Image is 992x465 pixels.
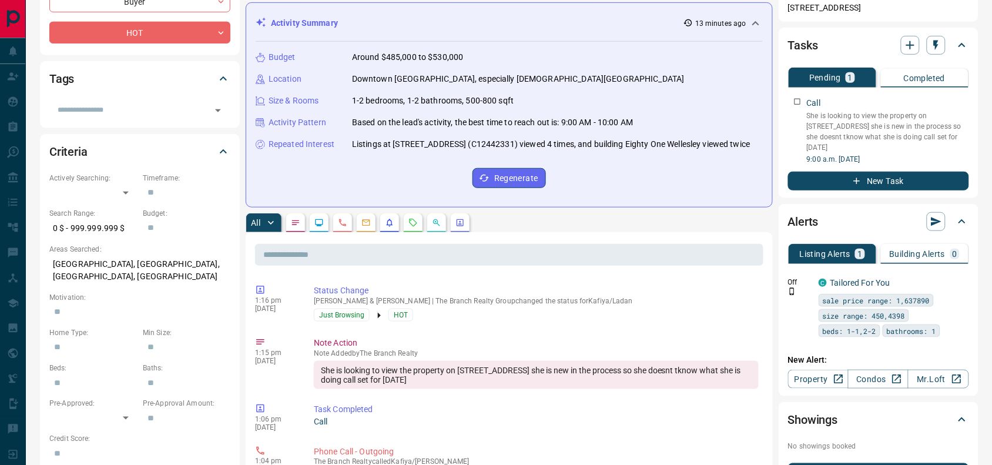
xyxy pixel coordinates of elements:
a: Mr.Loft [908,370,968,389]
svg: Agent Actions [455,218,465,228]
span: size range: 450,4398 [823,310,905,322]
p: Activity Summary [271,17,338,29]
p: Status Change [314,285,759,297]
p: Note Added by The Branch Realty [314,349,759,357]
svg: Opportunities [432,218,441,228]
span: sale price range: 1,637890 [823,295,930,306]
p: Actively Searching: [49,173,137,183]
p: Phone Call - Outgoing [314,446,759,458]
p: Timeframe: [143,173,230,183]
p: [DATE] [255,357,296,365]
svg: Requests [408,218,418,228]
button: New Task [788,172,969,190]
p: Pre-Approval Amount: [143,398,230,409]
p: [GEOGRAPHIC_DATA], [GEOGRAPHIC_DATA], [GEOGRAPHIC_DATA], [GEOGRAPHIC_DATA] [49,255,230,286]
p: Off [788,277,812,287]
h2: Tasks [788,36,818,55]
svg: Calls [338,218,347,228]
p: [STREET_ADDRESS] [788,2,969,14]
p: Search Range: [49,208,137,219]
p: 1-2 bedrooms, 1-2 bathrooms, 500-800 sqft [352,95,514,107]
p: 9:00 a.m. [DATE] [807,154,969,165]
p: 1 [848,73,853,82]
p: Budget: [143,208,230,219]
svg: Emails [361,218,371,228]
svg: Push Notification Only [788,287,796,296]
p: Budget [269,51,296,63]
p: Around $485,000 to $530,000 [352,51,464,63]
div: condos.ca [819,279,827,287]
p: Size & Rooms [269,95,319,107]
p: 1:16 pm [255,296,296,305]
div: Showings [788,406,969,434]
span: beds: 1-1,2-2 [823,325,876,337]
h2: Tags [49,69,74,88]
p: Home Type: [49,327,137,338]
p: Min Size: [143,327,230,338]
p: She is looking to view the property on [STREET_ADDRESS] she is new in the process so she doesnt t... [807,111,969,153]
h2: Alerts [788,212,819,231]
p: 1:15 pm [255,349,296,357]
p: Task Completed [314,403,759,416]
svg: Notes [291,218,300,228]
a: Tailored For You [830,278,890,287]
p: Pre-Approved: [49,398,137,409]
p: Location [269,73,301,85]
p: Call [314,416,759,428]
svg: Listing Alerts [385,218,394,228]
p: Completed [904,74,946,82]
p: Credit Score: [49,433,230,444]
p: No showings booked [788,441,969,451]
p: Call [807,97,821,109]
button: Open [210,102,226,119]
p: All [251,219,260,227]
div: Alerts [788,208,969,236]
svg: Lead Browsing Activity [314,218,324,228]
div: Criteria [49,138,230,166]
p: Motivation: [49,292,230,303]
span: bathrooms: 1 [887,325,936,337]
p: Beds: [49,363,137,373]
p: Pending [809,73,841,82]
p: Areas Searched: [49,244,230,255]
div: Activity Summary13 minutes ago [256,12,763,34]
p: 0 $ - 999.999.999 $ [49,219,137,238]
span: Just Browsing [319,309,364,321]
a: Property [788,370,849,389]
div: HOT [49,22,230,44]
p: Listings at [STREET_ADDRESS] (C12442331) viewed 4 times, and building Eighty One Wellesley viewed... [352,138,750,150]
p: New Alert: [788,354,969,366]
div: Tasks [788,31,969,59]
p: [DATE] [255,305,296,313]
p: [PERSON_NAME] & [PERSON_NAME] | The Branch Realty Group changed the status for Kafiya/Ladan [314,297,759,305]
p: 13 minutes ago [695,18,746,29]
button: Regenerate [472,168,546,188]
div: She is looking to view the property on [STREET_ADDRESS] she is new in the process so she doesnt t... [314,361,759,389]
p: 1 [857,250,862,258]
p: Repeated Interest [269,138,334,150]
h2: Showings [788,410,838,429]
span: HOT [394,309,408,321]
p: Downtown [GEOGRAPHIC_DATA], especially [DEMOGRAPHIC_DATA][GEOGRAPHIC_DATA] [352,73,685,85]
p: Note Action [314,337,759,349]
div: Tags [49,65,230,93]
p: Building Alerts [890,250,946,258]
p: 0 [953,250,957,258]
a: Condos [848,370,909,389]
p: Based on the lead's activity, the best time to reach out is: 9:00 AM - 10:00 AM [352,116,633,129]
p: Activity Pattern [269,116,326,129]
h2: Criteria [49,142,88,161]
p: Baths: [143,363,230,373]
p: Listing Alerts [800,250,851,258]
p: [DATE] [255,423,296,431]
p: 1:06 pm [255,415,296,423]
